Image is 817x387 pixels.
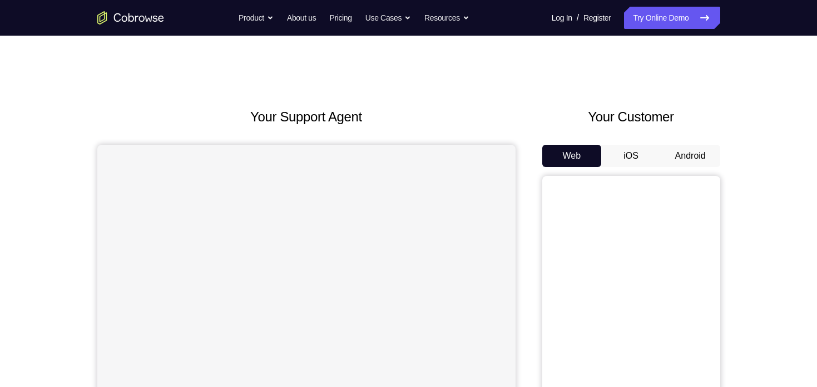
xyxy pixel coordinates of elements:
[287,7,316,29] a: About us
[329,7,351,29] a: Pricing
[577,11,579,25] span: /
[601,145,661,167] button: iOS
[661,145,720,167] button: Android
[365,7,411,29] button: Use Cases
[583,7,611,29] a: Register
[97,107,516,127] h2: Your Support Agent
[239,7,274,29] button: Product
[624,7,720,29] a: Try Online Demo
[97,11,164,25] a: Go to the home page
[552,7,572,29] a: Log In
[424,7,469,29] button: Resources
[542,107,720,127] h2: Your Customer
[542,145,602,167] button: Web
